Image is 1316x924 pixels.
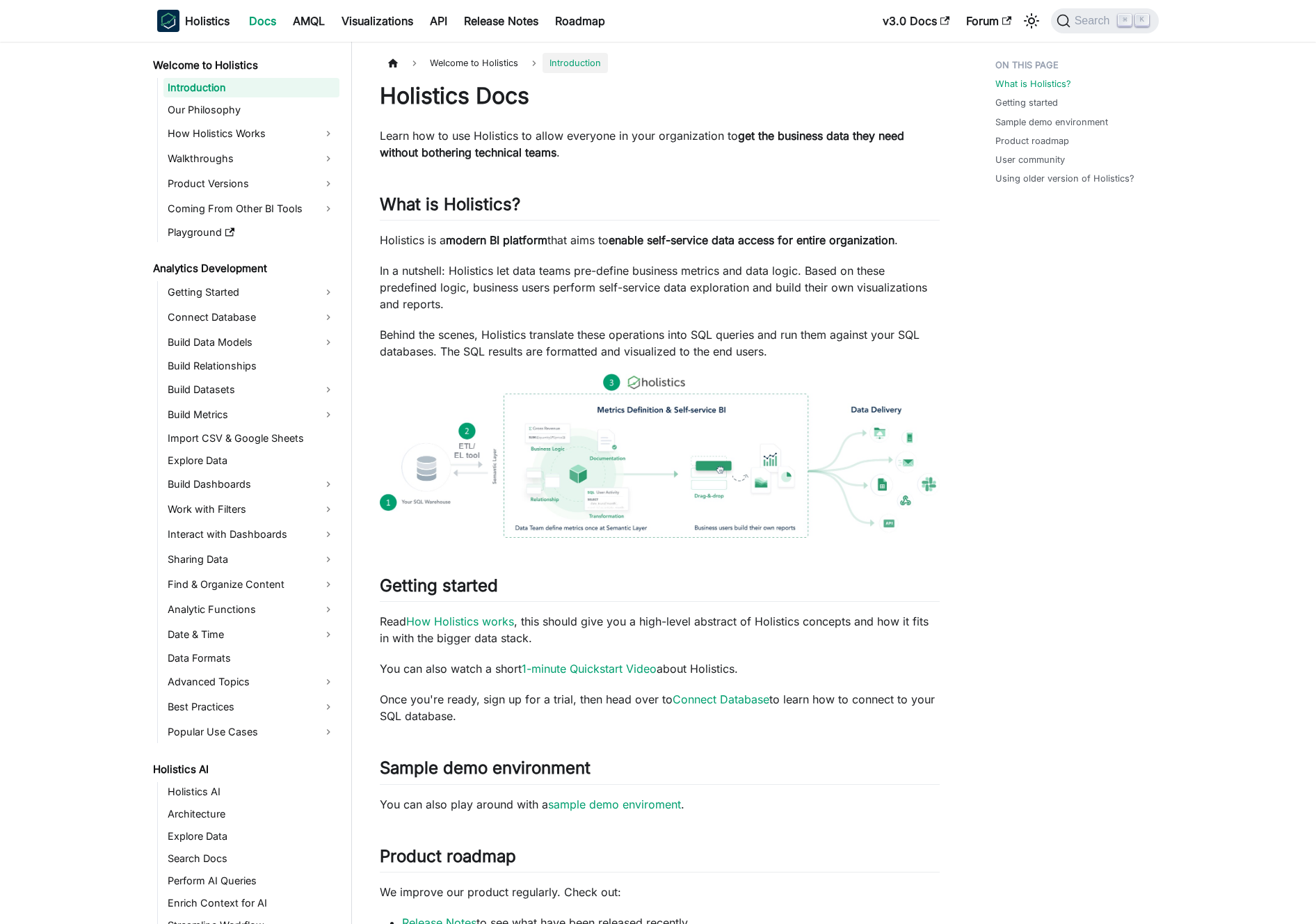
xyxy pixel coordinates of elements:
[380,262,940,312] p: In a nutshell: Holistics let data teams pre-define business metrics and data logic. Based on thes...
[163,893,339,913] a: Enrich Context for AI
[1051,8,1159,33] button: Search (Command+K)
[380,194,940,221] h2: What is Holistics?
[241,10,284,32] a: Docs
[380,575,940,602] h2: Getting started
[157,10,230,32] a: HolisticsHolistics
[163,429,339,448] a: Import CSV & Google Sheets
[149,760,339,779] a: Holistics AI
[185,13,230,29] b: Holistics
[874,10,958,32] a: v3.0 Docs
[163,871,339,891] a: Perform AI Queries
[163,223,339,242] a: Playground
[163,498,339,520] a: Work with Filters
[149,56,339,75] a: Welcome to Holistics
[380,846,940,873] h2: Product roadmap
[995,96,1058,109] a: Getting started
[163,523,339,545] a: Interact with Dashboards
[284,10,333,32] a: AMQL
[163,379,339,401] a: Build Datasets
[995,77,1071,90] a: What is Holistics?
[380,127,940,161] p: Learn how to use Holistics to allow everyone in your organization to .
[1135,14,1149,26] kbd: K
[958,10,1020,32] a: Forum
[548,797,681,811] a: sample demo enviroment
[673,692,769,706] a: Connect Database
[163,173,339,195] a: Product Versions
[456,10,547,32] a: Release Notes
[609,233,894,247] strong: enable self-service data access for entire organization
[163,356,339,376] a: Build Relationships
[163,623,339,646] a: Date & Time
[163,804,339,824] a: Architecture
[380,53,940,73] nav: Breadcrumbs
[1118,14,1132,26] kbd: ⌘
[163,451,339,470] a: Explore Data
[995,134,1069,148] a: Product roadmap
[157,10,179,32] img: Holistics
[163,148,339,170] a: Walkthroughs
[163,696,339,718] a: Best Practices
[163,404,339,426] a: Build Metrics
[1070,15,1118,27] span: Search
[380,53,406,73] a: Home page
[522,662,657,676] a: 1-minute Quickstart Video
[163,648,339,668] a: Data Formats
[163,849,339,868] a: Search Docs
[380,758,940,784] h2: Sample demo environment
[995,172,1134,185] a: Using older version of Holistics?
[163,598,339,621] a: Analytic Functions
[547,10,613,32] a: Roadmap
[380,613,940,646] p: Read , this should give you a high-level abstract of Holistics concepts and how it fits in with t...
[380,374,940,538] img: How Holistics fits in your Data Stack
[163,573,339,596] a: Find & Organize Content
[163,721,339,743] a: Popular Use Cases
[380,232,940,248] p: Holistics is a that aims to .
[143,42,352,924] nav: Docs sidebar
[163,827,339,846] a: Explore Data
[1020,10,1043,32] button: Switch between dark and light mode (currently light mode)
[995,115,1108,129] a: Sample demo environment
[163,548,339,571] a: Sharing Data
[163,122,339,145] a: How Holistics Works
[163,473,339,495] a: Build Dashboards
[163,198,339,220] a: Coming From Other BI Tools
[380,326,940,360] p: Behind the scenes, Holistics translate these operations into SQL queries and run them against you...
[380,796,940,813] p: You can also play around with a .
[423,53,525,73] span: Welcome to Holistics
[163,100,339,120] a: Our Philosophy
[163,281,339,303] a: Getting Started
[380,691,940,724] p: Once you're ready, sign up for a trial, then head over to to learn how to connect to your SQL dat...
[380,884,940,900] p: We improve our product regularly. Check out:
[422,10,456,32] a: API
[446,233,547,247] strong: modern BI platform
[995,153,1065,166] a: User community
[406,614,514,628] a: How Holistics works
[163,671,339,693] a: Advanced Topics
[380,82,940,110] h1: Holistics Docs
[163,306,339,328] a: Connect Database
[543,53,608,73] span: Introduction
[163,331,339,353] a: Build Data Models
[380,660,940,677] p: You can also watch a short about Holistics.
[333,10,422,32] a: Visualizations
[163,782,339,802] a: Holistics AI
[149,259,339,278] a: Analytics Development
[163,78,339,97] a: Introduction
